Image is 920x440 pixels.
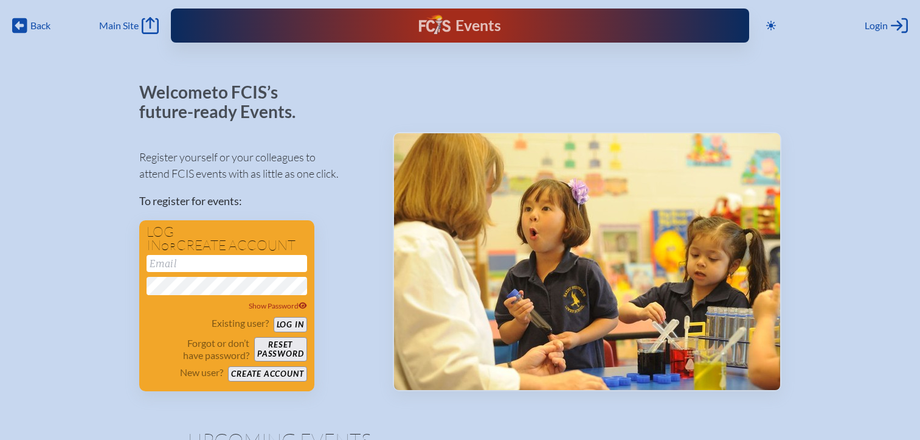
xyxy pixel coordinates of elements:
[249,301,307,310] span: Show Password
[335,15,585,37] div: FCIS Events — Future ready
[147,225,307,253] h1: Log in create account
[212,317,269,329] p: Existing user?
[99,19,139,32] span: Main Site
[99,17,159,34] a: Main Site
[139,149,373,182] p: Register yourself or your colleagues to attend FCIS events with as little as one click.
[394,133,780,390] img: Events
[147,337,250,361] p: Forgot or don’t have password?
[139,83,310,121] p: Welcome to FCIS’s future-ready Events.
[274,317,307,332] button: Log in
[30,19,50,32] span: Back
[147,255,307,272] input: Email
[139,193,373,209] p: To register for events:
[254,337,306,361] button: Resetpassword
[180,366,223,379] p: New user?
[865,19,888,32] span: Login
[228,366,306,382] button: Create account
[161,240,176,253] span: or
